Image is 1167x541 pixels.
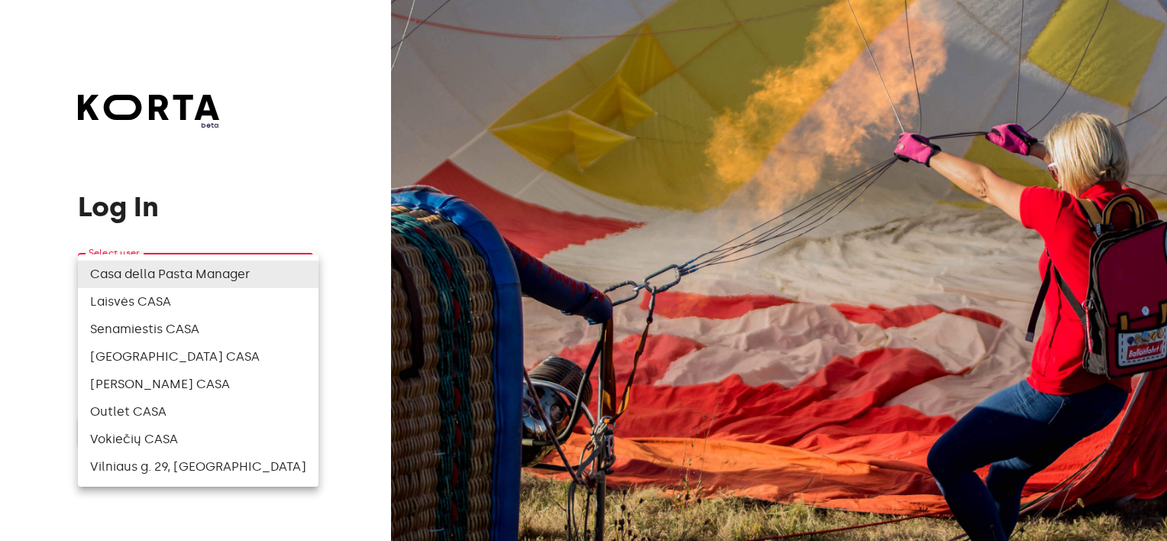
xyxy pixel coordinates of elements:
[78,426,318,453] li: Vokiečių CASA
[78,371,318,398] li: [PERSON_NAME] CASA
[78,453,318,481] li: Vilniaus g. 29, [GEOGRAPHIC_DATA]
[78,398,318,426] li: Outlet CASA
[78,316,318,343] li: Senamiestis CASA
[78,288,318,316] li: Laisvės CASA
[78,261,318,288] li: Casa della Pasta Manager
[78,343,318,371] li: [GEOGRAPHIC_DATA] CASA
